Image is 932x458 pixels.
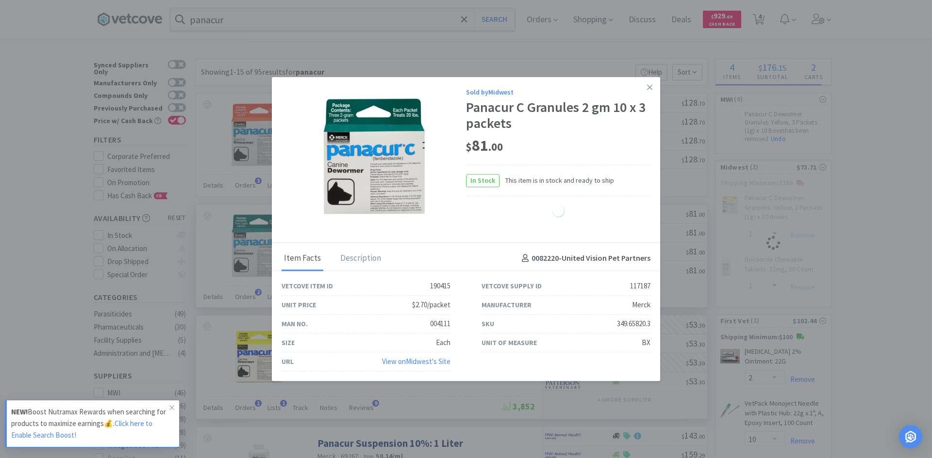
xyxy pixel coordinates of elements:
[282,300,316,310] div: Unit Price
[466,174,499,187] span: In Stock
[5,400,180,447] a: NEW!Boost Nutramax Rewards when searching for products to maximize earnings💰.Click here to Enable...
[436,337,450,348] div: Each
[338,247,383,271] div: Description
[482,337,537,348] div: Unit of Measure
[499,175,614,186] span: This item is in stock and ready to ship
[466,136,503,155] span: 81
[11,406,169,441] p: Boost Nutramax Rewards when searching for products to maximize earnings💰.
[617,318,650,330] div: 349.65820.3
[382,357,450,366] a: View onMidwest's Site
[518,253,650,265] h4: 0082220 - United Vision Pet Partners
[466,99,650,132] div: Panacur C Granules 2 gm 10 x 3 packets
[482,318,494,329] div: SKU
[482,281,542,291] div: Vetcove Supply ID
[430,318,450,330] div: 004111
[488,140,503,154] span: . 00
[466,140,472,154] span: $
[282,337,295,348] div: Size
[430,280,450,292] div: 190415
[282,281,333,291] div: Vetcove Item ID
[899,425,922,448] div: Open Intercom Messenger
[630,280,650,292] div: 117187
[412,299,450,311] div: $2.70/packet
[282,318,308,329] div: Man No.
[311,94,437,220] img: d07014a2f63145da9965b370cf0e49d6_117187.jpeg
[11,407,28,416] strong: NEW!
[466,87,650,97] div: Sold by Midwest
[642,337,650,348] div: BX
[282,356,294,367] div: URL
[632,299,650,311] div: Merck
[282,247,323,271] div: Item Facts
[482,300,532,310] div: Manufacturer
